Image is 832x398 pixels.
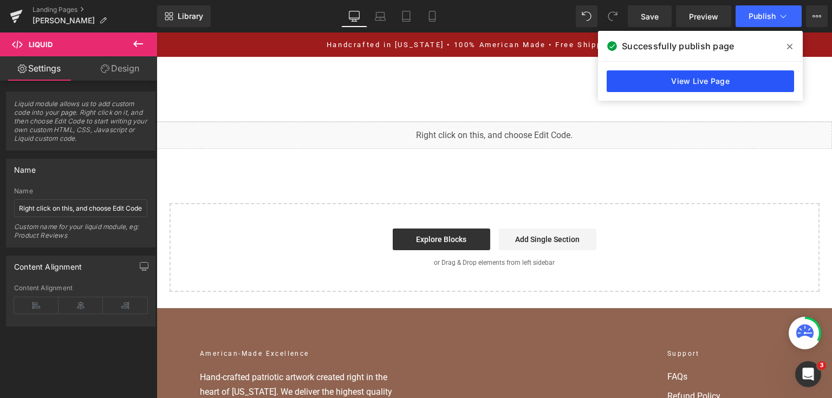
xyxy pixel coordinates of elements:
[342,196,440,218] a: Add Single Section
[43,338,249,381] p: Hand-crafted patriotic artwork created right in the heart of [US_STATE]. We deliver the highest q...
[367,5,393,27] a: Laptop
[157,5,211,27] a: New Library
[32,16,95,25] span: [PERSON_NAME]
[607,70,794,92] a: View Live Page
[676,5,731,27] a: Preview
[817,361,826,370] span: 3
[81,56,159,81] a: Design
[14,159,36,174] div: Name
[341,5,367,27] a: Desktop
[511,316,632,327] h2: Support
[14,256,82,271] div: Content Alignment
[795,361,821,387] iframe: Intercom live chat
[14,187,147,195] div: Name
[393,5,419,27] a: Tablet
[30,226,646,234] p: or Drag & Drop elements from left sidebar
[32,5,157,14] a: Landing Pages
[29,40,53,49] span: Liquid
[511,357,632,370] a: Refund Policy
[236,196,334,218] a: Explore Blocks
[170,8,505,16] a: Handcrafted in [US_STATE] • 100% American Made • Free Shipping Over $100
[178,11,203,21] span: Library
[419,5,445,27] a: Mobile
[806,5,828,27] button: More
[602,5,623,27] button: Redo
[749,12,776,21] span: Publish
[641,11,659,22] span: Save
[511,338,632,351] a: FAQs
[576,5,597,27] button: Undo
[622,40,734,53] span: Successfully publish page
[14,284,147,292] div: Content Alignment
[14,223,147,247] div: Custom name for your liquid module, eg: Product Reviews
[689,11,718,22] span: Preview
[14,100,147,150] span: Liquid module allows us to add custom code into your page. Right click on it, and then choose Edi...
[43,316,249,327] h2: American-Made Excellence
[736,5,802,27] button: Publish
